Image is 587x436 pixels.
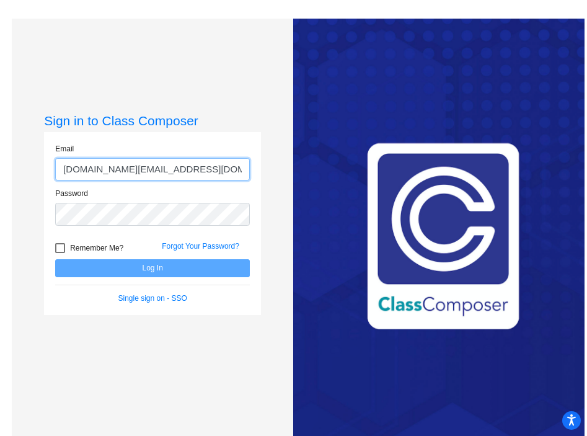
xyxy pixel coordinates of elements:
[70,241,123,256] span: Remember Me?
[118,294,187,303] a: Single sign on - SSO
[55,188,88,199] label: Password
[162,242,239,251] a: Forgot Your Password?
[44,113,261,128] h3: Sign in to Class Composer
[55,259,250,277] button: Log In
[55,143,74,154] label: Email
